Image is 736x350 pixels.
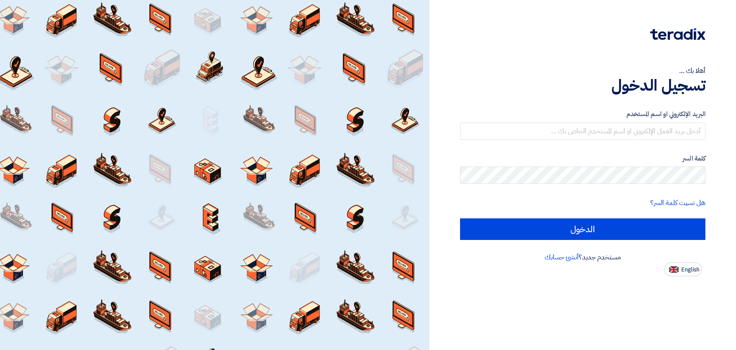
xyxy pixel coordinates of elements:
[460,218,705,240] input: الدخول
[460,109,705,119] label: البريد الإلكتروني او اسم المستخدم
[460,76,705,95] h1: تسجيل الدخول
[650,198,705,208] a: هل نسيت كلمة السر؟
[681,267,699,273] span: English
[460,252,705,262] div: مستخدم جديد؟
[460,66,705,76] div: أهلا بك ...
[669,266,679,273] img: en-US.png
[545,252,579,262] a: أنشئ حسابك
[664,262,702,276] button: English
[460,123,705,140] input: أدخل بريد العمل الإلكتروني او اسم المستخدم الخاص بك ...
[650,28,705,40] img: Teradix logo
[460,154,705,164] label: كلمة السر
